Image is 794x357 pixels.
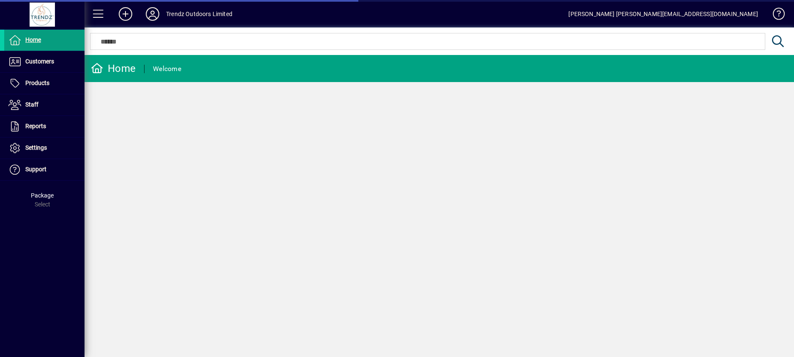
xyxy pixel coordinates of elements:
a: Support [4,159,85,180]
span: Products [25,80,49,86]
span: Customers [25,58,54,65]
a: Staff [4,94,85,115]
a: Reports [4,116,85,137]
span: Package [31,192,54,199]
div: [PERSON_NAME] [PERSON_NAME][EMAIL_ADDRESS][DOMAIN_NAME] [568,7,758,21]
span: Home [25,36,41,43]
span: Staff [25,101,38,108]
a: Settings [4,137,85,159]
span: Settings [25,144,47,151]
div: Home [91,62,136,75]
button: Profile [139,6,166,22]
a: Products [4,73,85,94]
span: Support [25,166,46,173]
button: Add [112,6,139,22]
span: Reports [25,123,46,129]
div: Trendz Outdoors Limited [166,7,232,21]
a: Knowledge Base [767,2,783,29]
div: Welcome [153,62,181,76]
a: Customers [4,51,85,72]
